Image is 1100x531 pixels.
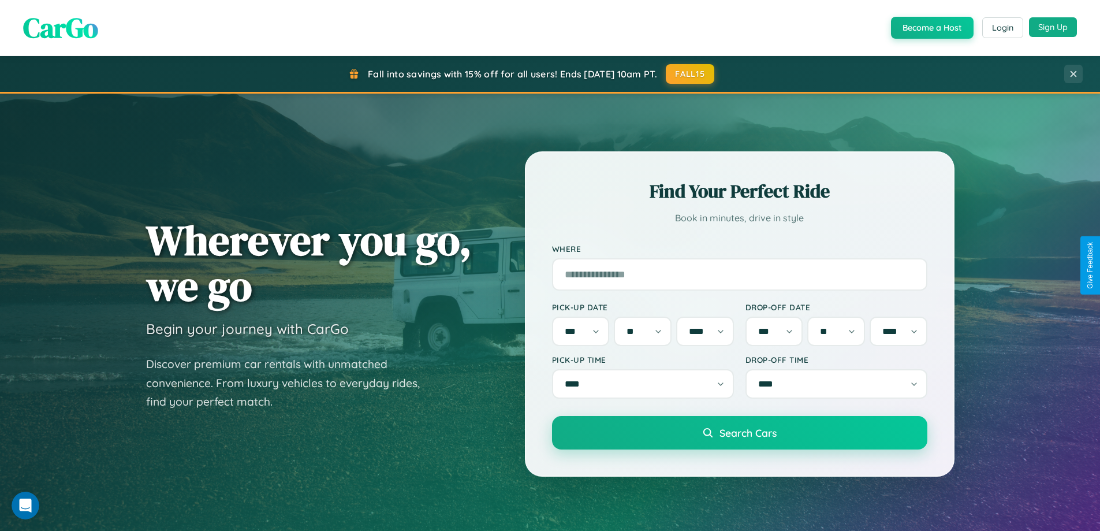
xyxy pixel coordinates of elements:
h3: Begin your journey with CarGo [146,320,349,337]
h1: Wherever you go, we go [146,217,472,309]
div: Give Feedback [1086,242,1094,289]
label: Drop-off Time [745,355,927,365]
label: Drop-off Date [745,302,927,312]
span: CarGo [23,9,98,47]
button: FALL15 [666,64,714,84]
button: Search Cars [552,416,927,450]
p: Book in minutes, drive in style [552,210,927,226]
span: Search Cars [719,426,777,439]
span: Fall into savings with 15% off for all users! Ends [DATE] 10am PT. [368,68,657,80]
label: Pick-up Date [552,302,734,312]
h2: Find Your Perfect Ride [552,179,927,204]
label: Where [552,244,927,254]
button: Sign Up [1029,17,1077,37]
iframe: Intercom live chat [12,492,39,519]
label: Pick-up Time [552,355,734,365]
button: Become a Host [891,17,974,39]
p: Discover premium car rentals with unmatched convenience. From luxury vehicles to everyday rides, ... [146,355,435,411]
button: Login [982,17,1023,38]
